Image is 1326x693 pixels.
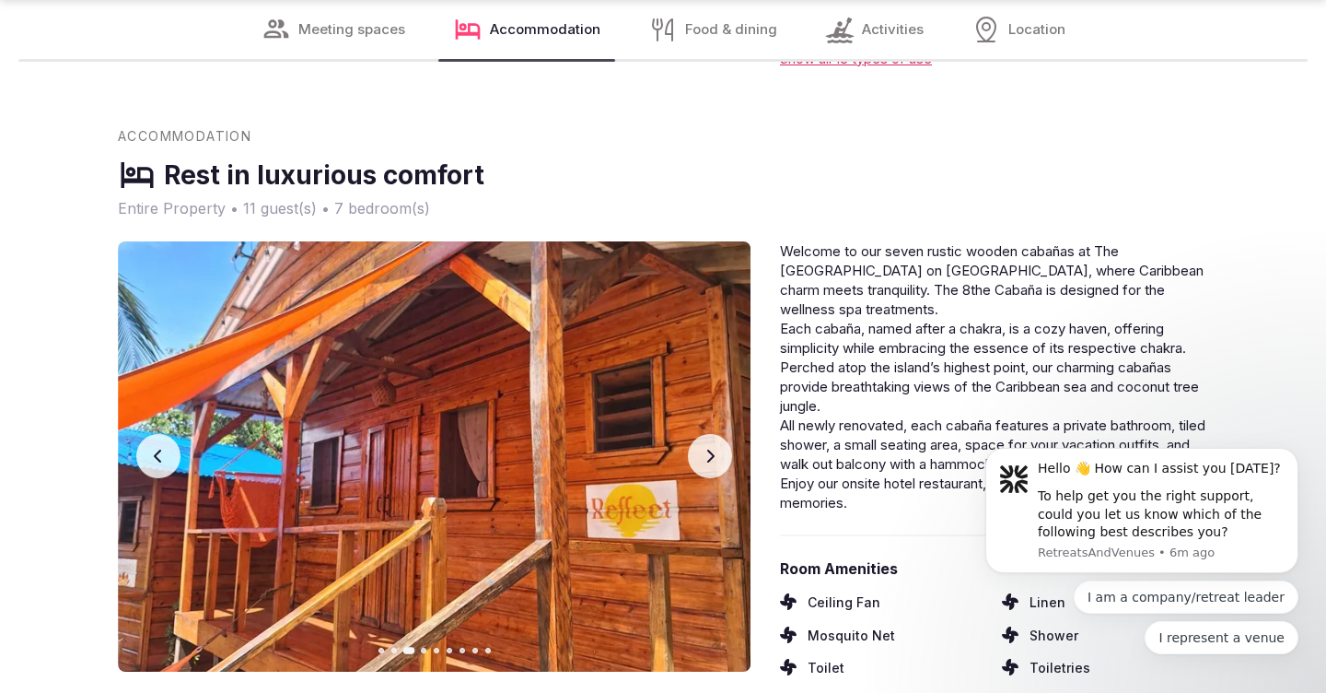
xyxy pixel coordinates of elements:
[447,648,452,653] button: Go to slide 6
[378,648,384,653] button: Go to slide 1
[780,558,1208,579] span: Room Amenities
[780,320,1199,415] span: Each cabaña, named after a chakra, is a cozy haven, offering simplicity while embracing the essen...
[118,198,1208,218] span: Entire Property • 11 guest(s) • 7 bedroom(s)
[808,627,895,645] span: Mosquito Net
[780,242,1204,318] span: Welcome to our seven rustic wooden cabañas at The [GEOGRAPHIC_DATA] on [GEOGRAPHIC_DATA], where C...
[485,648,491,653] button: Go to slide 9
[421,648,426,653] button: Go to slide 4
[1008,20,1065,40] span: Location
[459,648,465,653] button: Go to slide 7
[118,241,750,672] img: Gallery image 3
[808,593,880,612] span: Ceiling Fan
[808,659,844,677] span: Toilet
[472,648,478,653] button: Go to slide 8
[402,647,414,654] button: Go to slide 3
[780,417,1205,473] span: All newly renovated, each cabaña features a private bathroom, tiled shower, a small seating area,...
[685,20,777,40] span: Food & dining
[490,20,600,40] span: Accommodation
[391,648,397,653] button: Go to slide 2
[298,20,405,40] span: Meeting spaces
[862,20,924,40] span: Activities
[780,475,1201,511] span: Enjoy our onsite hotel restaurant, bar & spa to create unforgettable memories.
[118,127,251,146] span: Accommodation
[164,158,484,194] h3: Rest in luxurious comfort
[434,648,439,653] button: Go to slide 5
